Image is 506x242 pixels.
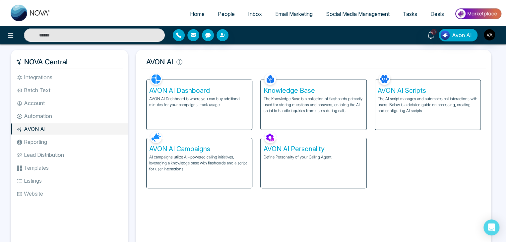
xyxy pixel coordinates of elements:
li: Integrations [11,72,128,83]
h5: NOVA Central [16,55,123,69]
span: Deals [430,11,444,17]
li: Lead Distribution [11,149,128,160]
h5: AVON AI Personality [263,145,363,153]
span: Avon AI [452,31,472,39]
p: AVON AI Dashboard is where you can buy additional minutes for your campaigns, track usage. [149,96,249,108]
h5: AVON AI Scripts [378,87,478,94]
p: The AI script manages and automates call interactions with users. Below is a detailed guide on ac... [378,96,478,114]
button: Avon AI [439,29,477,41]
a: Deals [424,8,451,20]
img: AVON AI Campaigns [150,132,162,143]
span: 10+ [431,29,437,35]
h5: Knowledge Base [263,87,363,94]
li: Automation [11,110,128,122]
img: Knowledge Base [264,73,276,85]
li: Listings [11,175,128,186]
img: User Avatar [484,29,495,40]
span: Home [190,11,205,17]
img: Lead Flow [440,30,450,40]
a: Tasks [396,8,424,20]
span: Tasks [403,11,417,17]
h5: AVON AI [141,55,486,69]
li: Reporting [11,136,128,148]
p: AI campaigns utilize AI-powered calling initiatives, leveraging a knowledge base with flashcards ... [149,154,249,172]
img: AVON AI Personality [264,132,276,143]
li: Templates [11,162,128,173]
img: AVON AI Scripts [379,73,390,85]
h5: AVON AI Campaigns [149,145,249,153]
div: Open Intercom Messenger [483,219,499,235]
a: Social Media Management [319,8,396,20]
p: Define Personality of your Calling Agent. [263,154,363,160]
a: 10+ [423,29,439,40]
li: Batch Text [11,85,128,96]
span: Social Media Management [326,11,390,17]
a: Home [183,8,211,20]
li: Website [11,188,128,199]
span: Email Marketing [275,11,313,17]
a: Inbox [241,8,269,20]
img: Market-place.gif [454,6,502,21]
li: AVON AI [11,123,128,135]
a: People [211,8,241,20]
span: People [218,11,235,17]
span: Inbox [248,11,262,17]
a: Email Marketing [269,8,319,20]
h5: AVON AI Dashboard [149,87,249,94]
p: The Knowledge Base is a collection of flashcards primarily used for storing questions and answers... [263,96,363,114]
img: AVON AI Dashboard [150,73,162,85]
li: Account [11,97,128,109]
img: Nova CRM Logo [11,5,50,21]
